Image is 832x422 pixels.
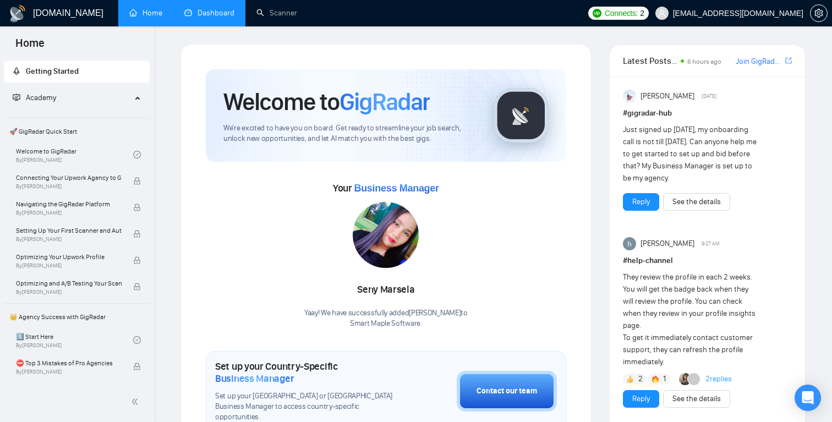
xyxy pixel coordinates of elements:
span: 🚀 GigRadar Quick Start [5,120,149,143]
span: export [785,56,792,65]
a: Reply [632,393,650,405]
span: Setting Up Your First Scanner and Auto-Bidder [16,225,122,236]
span: We're excited to have you on board. Get ready to streamline your job search, unlock new opportuni... [223,123,476,144]
button: Contact our team [457,371,557,412]
a: See the details [672,393,721,405]
span: ⛔ Top 3 Mistakes of Pro Agencies [16,358,122,369]
span: 1 [663,374,666,385]
span: GigRadar [340,87,430,117]
span: 6 hours ago [687,58,721,65]
span: [PERSON_NAME] [641,90,694,102]
a: Join GigRadar Slack Community [736,56,783,68]
span: By [PERSON_NAME] [16,289,122,295]
span: Latest Posts from the GigRadar Community [623,54,677,68]
span: lock [133,230,141,238]
h1: Set up your Country-Specific [215,360,402,385]
img: upwork-logo.png [593,9,601,18]
span: By [PERSON_NAME] [16,183,122,190]
span: By [PERSON_NAME] [16,210,122,216]
button: See the details [663,193,730,211]
div: Just signed up [DATE], my onboarding call is not till [DATE]. Can anyone help me to get started t... [623,124,758,184]
span: 👑 Agency Success with GigRadar [5,306,149,328]
span: check-circle [133,336,141,344]
button: Reply [623,193,659,211]
a: homeHome [129,8,162,18]
img: gigradar-logo.png [494,88,549,143]
h1: # gigradar-hub [623,107,792,119]
img: logo [9,5,26,23]
span: Business Manager [354,183,439,194]
img: Anisuzzaman Khan [623,90,636,103]
span: lock [133,204,141,211]
button: See the details [663,390,730,408]
span: By [PERSON_NAME] [16,369,122,375]
span: Optimizing and A/B Testing Your Scanner for Better Results [16,278,122,289]
span: Your [333,182,439,194]
span: fund-projection-screen [13,94,20,101]
a: setting [810,9,828,18]
span: Home [7,35,53,58]
a: 1️⃣ Start HereBy[PERSON_NAME] [16,328,133,352]
span: check-circle [133,151,141,158]
a: searchScanner [256,8,297,18]
span: 2 [640,7,644,19]
a: dashboardDashboard [184,8,234,18]
span: lock [133,177,141,185]
img: haider ali [623,237,636,250]
span: [PERSON_NAME] [641,238,694,250]
span: lock [133,256,141,264]
div: Seny Marsela [304,281,468,299]
span: By [PERSON_NAME] [16,262,122,269]
h1: # help-channel [623,255,792,267]
span: Business Manager [215,372,294,385]
span: 2 [638,374,643,385]
img: 🔥 [652,375,659,383]
span: Academy [26,93,56,102]
span: Academy [13,93,56,102]
span: Connects: [605,7,638,19]
div: Open Intercom Messenger [795,385,821,411]
p: Smart Maple Software . [304,319,468,329]
a: export [785,56,792,66]
span: lock [133,283,141,291]
span: lock [133,363,141,370]
span: Navigating the GigRadar Platform [16,199,122,210]
span: user [658,9,666,17]
a: Reply [632,196,650,208]
li: Getting Started [4,61,150,83]
div: They review the profile in each 2 weeks. You will get the badge back when they will review the pr... [623,271,758,368]
span: Optimizing Your Upwork Profile [16,251,122,262]
button: setting [810,4,828,22]
span: [DATE] [702,91,716,101]
img: 1698919173900-IMG-20231024-WA0027.jpg [353,202,419,268]
a: Welcome to GigRadarBy[PERSON_NAME] [16,143,133,167]
div: Yaay! We have successfully added [PERSON_NAME] to [304,308,468,329]
a: 2replies [705,374,732,385]
a: See the details [672,196,721,208]
span: double-left [131,396,142,407]
img: 👍 [626,375,634,383]
h1: Welcome to [223,87,430,117]
span: By [PERSON_NAME] [16,236,122,243]
span: 9:27 AM [702,239,720,249]
span: Connecting Your Upwork Agency to GigRadar [16,172,122,183]
span: setting [811,9,827,18]
img: Korlan [679,373,691,385]
div: Contact our team [477,385,537,397]
button: Reply [623,390,659,408]
span: rocket [13,67,20,75]
span: Getting Started [26,67,79,76]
